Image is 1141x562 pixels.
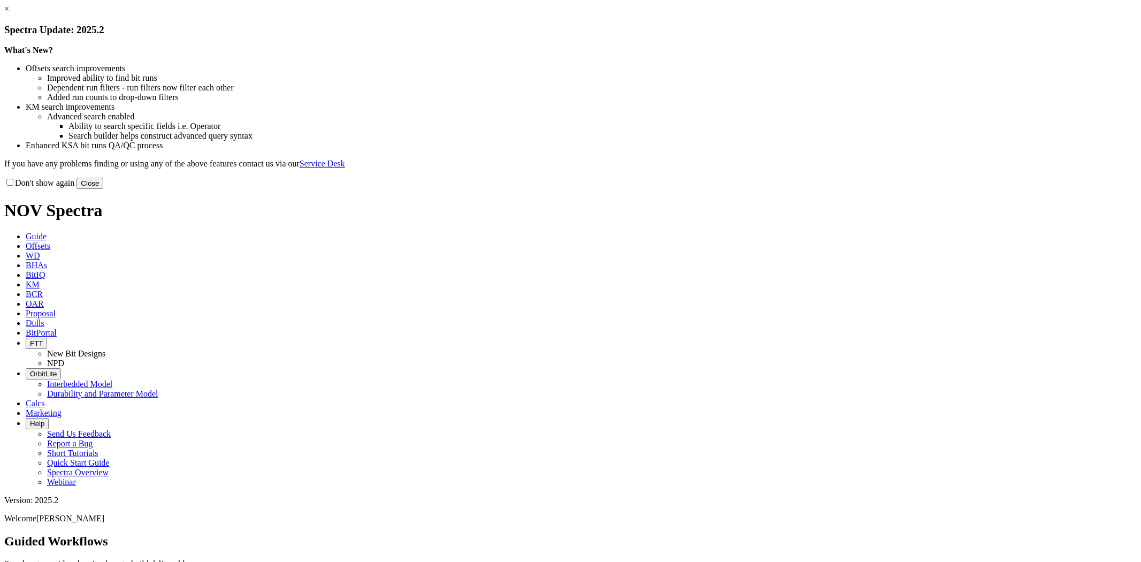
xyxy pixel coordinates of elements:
span: Guide [26,232,47,241]
a: Service Desk [300,159,345,168]
a: Quick Start Guide [47,458,109,467]
span: Dulls [26,318,44,328]
a: Report a Bug [47,439,93,448]
span: Help [30,420,44,428]
li: Ability to search specific fields i.e. Operator [68,121,1137,131]
a: Spectra Overview [47,468,109,477]
span: Marketing [26,408,62,417]
a: Interbedded Model [47,379,112,389]
label: Don't show again [4,178,74,187]
li: Offsets search improvements [26,64,1137,73]
div: Version: 2025.2 [4,496,1137,505]
span: Proposal [26,309,56,318]
a: × [4,4,9,13]
span: KM [26,280,40,289]
h3: Spectra Update: 2025.2 [4,24,1137,36]
span: FTT [30,339,43,347]
span: WD [26,251,40,260]
span: BCR [26,290,43,299]
span: BitPortal [26,328,57,337]
li: Added run counts to drop-down filters [47,93,1137,102]
a: Webinar [47,477,76,487]
a: Short Tutorials [47,449,98,458]
li: Dependent run filters - run filters now filter each other [47,83,1137,93]
span: BHAs [26,261,47,270]
strong: What's New? [4,45,53,55]
span: [PERSON_NAME] [36,514,104,523]
li: Search builder helps construct advanced query syntax [68,131,1137,141]
a: NPD [47,359,64,368]
li: Improved ability to find bit runs [47,73,1137,83]
span: OAR [26,299,44,308]
a: New Bit Designs [47,349,105,358]
span: Calcs [26,399,45,408]
li: Enhanced KSA bit runs QA/QC process [26,141,1137,150]
h2: Guided Workflows [4,534,1137,549]
input: Don't show again [6,179,13,186]
h1: NOV Spectra [4,201,1137,221]
p: Welcome [4,514,1137,523]
li: Advanced search enabled [47,112,1137,121]
span: Offsets [26,241,50,250]
button: Close [76,178,103,189]
a: Send Us Feedback [47,429,111,438]
li: KM search improvements [26,102,1137,112]
a: Durability and Parameter Model [47,389,158,398]
span: OrbitLite [30,370,57,378]
p: If you have any problems finding or using any of the above features contact us via our [4,159,1137,169]
span: BitIQ [26,270,45,279]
